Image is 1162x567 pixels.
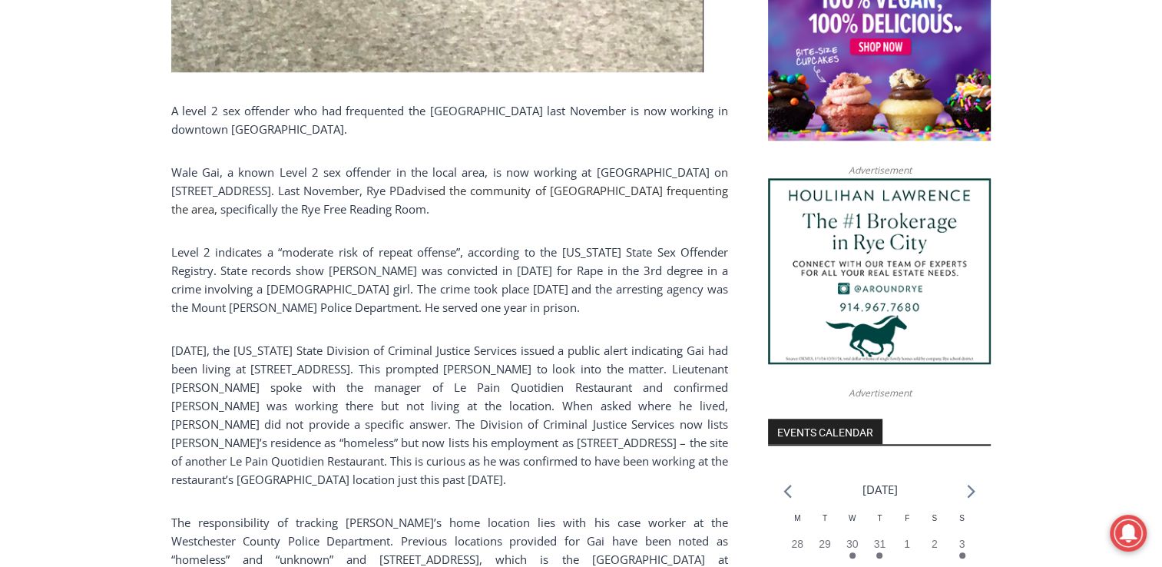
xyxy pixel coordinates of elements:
a: advised the community of [GEOGRAPHIC_DATA] frequenting the area [171,183,728,217]
time: 1 [904,538,910,550]
div: Thursday [866,512,894,536]
a: Intern @ [DOMAIN_NAME] [369,149,744,191]
span: W [849,514,856,522]
time: 2 [932,538,938,550]
time: 31 [874,538,886,550]
p: [DATE], the [US_STATE] State Division of Criminal Justice Services issued a public alert indicati... [171,341,728,489]
time: 29 [819,538,831,550]
span: T [877,514,882,522]
div: "...watching a master [PERSON_NAME] chef prepare an omakase meal is fascinating dinner theater an... [157,96,218,184]
span: Advertisement [833,163,926,177]
time: 28 [791,538,803,550]
time: 30 [846,538,859,550]
button: 1 [893,536,921,564]
li: [DATE] [862,479,897,500]
span: Intern @ [DOMAIN_NAME] [402,153,712,187]
div: Wednesday [839,512,866,536]
a: Previous month [783,484,792,499]
h2: Events Calendar [768,419,882,445]
em: Has events [849,552,856,559]
a: Next month [967,484,975,499]
h4: Book [PERSON_NAME]'s Good Humor for Your Event [468,16,535,59]
img: Houlihan Lawrence The #1 Brokerage in Rye City [768,178,991,364]
div: Friday [893,512,921,536]
button: 30 Has events [839,536,866,564]
span: Open Tues. - Sun. [PHONE_NUMBER] [5,158,151,217]
em: Has events [876,552,882,559]
a: Book [PERSON_NAME]'s Good Humor for Your Event [456,5,555,70]
p: A level 2 sex offender who had frequented the [GEOGRAPHIC_DATA] last November is now working in d... [171,101,728,138]
p: Wale Gai, a known Level 2 sex offender in the local area, is now working at [GEOGRAPHIC_DATA] on ... [171,163,728,218]
em: Has events [959,552,965,559]
div: Individually Wrapped Items. Dairy, Gluten & Nut Free Options. Kosher Items Available. [101,20,379,49]
button: 2 [921,536,948,564]
div: Saturday [921,512,948,536]
time: 3 [959,538,965,550]
div: "At the 10am stand-up meeting, each intern gets a chance to take [PERSON_NAME] and the other inte... [388,1,726,149]
div: Monday [783,512,811,536]
p: Level 2 indicates a “moderate risk of repeat offense”, according to the [US_STATE] State Sex Offe... [171,243,728,317]
div: Sunday [948,512,976,536]
span: Advertisement [833,386,926,400]
span: T [823,514,827,522]
span: F [905,514,909,522]
span: S [932,514,937,522]
button: 29 [811,536,839,564]
button: 28 [783,536,811,564]
a: Open Tues. - Sun. [PHONE_NUMBER] [1,154,154,191]
span: M [794,514,800,522]
button: 3 Has events [948,536,976,564]
span: S [959,514,965,522]
button: 31 Has events [866,536,894,564]
div: Tuesday [811,512,839,536]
